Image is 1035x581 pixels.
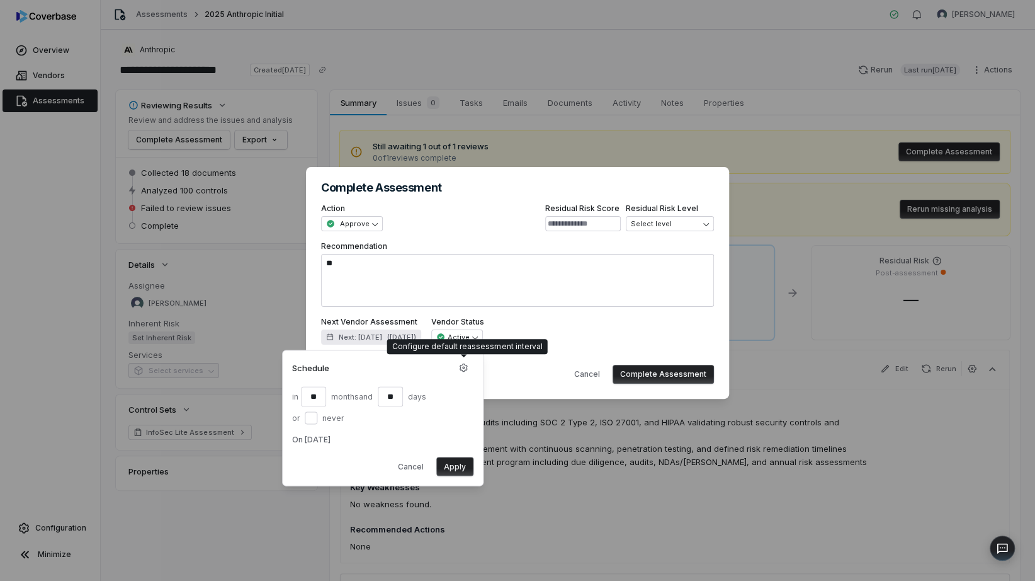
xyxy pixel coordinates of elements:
label: Recommendation [321,241,714,307]
h2: Complete Assessment [321,182,714,193]
button: Cancel [567,365,608,384]
button: Next: [DATE]([DATE]) [321,330,421,345]
label: Action [321,204,383,214]
span: never [322,413,344,423]
span: Next: [DATE] [339,333,382,342]
span: in [292,391,298,401]
span: ( [DATE] ) [387,333,416,342]
label: Residual Risk Level [626,204,714,214]
label: Vendor Status [431,317,484,327]
div: On [DATE] [292,434,473,447]
label: Residual Risk Score [545,204,621,214]
span: day s [405,391,429,401]
div: Configure default reassessment interval [392,342,543,352]
button: Complete Assessment [613,365,714,384]
button: Apply [436,457,473,476]
span: or [292,413,300,423]
input: Months [301,386,326,406]
textarea: Recommendation [321,254,714,307]
button: Cancel [390,457,431,476]
div: Schedule [292,362,329,374]
button: Never schedule assessment [305,411,317,424]
span: month s and [329,391,375,401]
label: Next Vendor Assessment [321,317,421,327]
input: Days [378,386,403,406]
